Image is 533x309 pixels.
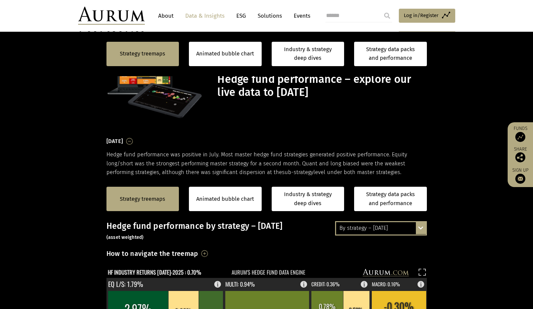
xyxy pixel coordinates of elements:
input: Submit [380,9,394,22]
a: Industry & strategy deep dives [272,187,344,211]
a: Log in/Register [399,9,455,23]
div: Share [511,147,530,162]
p: Hedge fund performance was positive in July. Most master hedge fund strategies generated positive... [106,150,427,177]
img: Sign up to our newsletter [515,174,525,184]
h3: How to navigate the treemap [106,248,198,259]
img: Share this post [515,152,525,162]
div: By strategy – [DATE] [336,222,426,234]
a: Strategy treemaps [120,195,165,203]
a: Industry & strategy deep dives [272,42,344,66]
h1: Hedge fund performance – explore our live data to [DATE] [217,73,425,99]
small: (asset weighted) [106,235,144,240]
a: Strategy data packs and performance [354,187,427,211]
h3: [DATE] [106,136,123,146]
a: Funds [511,126,530,142]
a: Solutions [254,10,285,22]
span: Log in/Register [404,11,439,19]
a: Strategy treemaps [120,49,165,58]
h3: Hedge fund performance by strategy – [DATE] [106,221,427,241]
a: Animated bubble chart [196,195,254,203]
a: ESG [233,10,249,22]
img: Access Funds [515,132,525,142]
a: Strategy data packs and performance [354,42,427,66]
a: Events [290,10,310,22]
a: About [155,10,177,22]
a: Sign up [511,167,530,184]
a: Data & Insights [182,10,228,22]
span: sub-strategy [282,169,313,175]
a: Animated bubble chart [196,49,254,58]
img: Aurum [78,7,145,25]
